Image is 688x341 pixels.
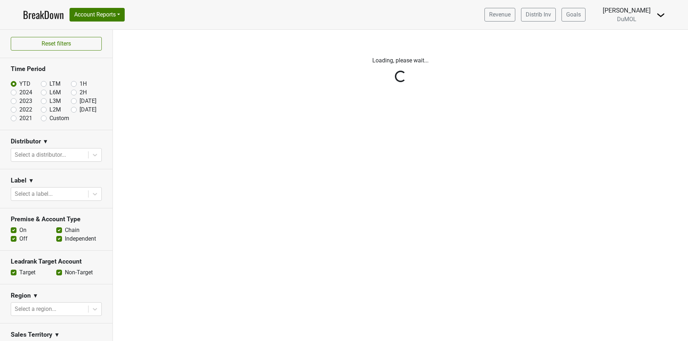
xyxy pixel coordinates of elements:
img: Dropdown Menu [656,11,665,19]
a: Revenue [484,8,515,22]
button: Account Reports [70,8,125,22]
p: Loading, please wait... [202,56,599,65]
a: BreakDown [23,7,64,22]
a: Goals [562,8,586,22]
a: Distrib Inv [521,8,556,22]
div: [PERSON_NAME] [603,6,651,15]
span: DuMOL [617,16,636,23]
